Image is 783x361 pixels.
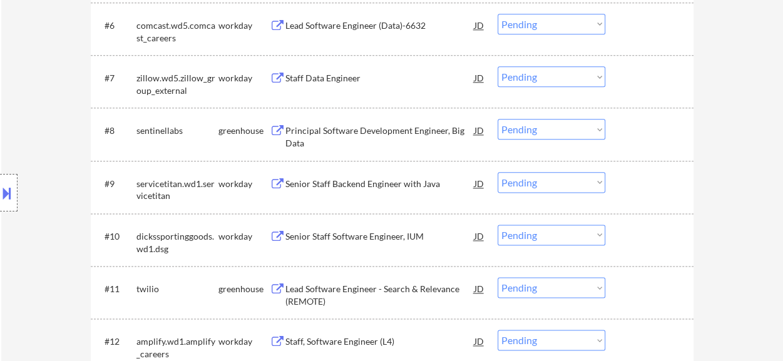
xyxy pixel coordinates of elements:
[473,225,486,247] div: JD
[473,330,486,352] div: JD
[285,19,474,32] div: Lead Software Engineer (Data)-6632
[285,178,474,190] div: Senior Staff Backend Engineer with Java
[105,19,126,32] div: #6
[105,335,126,348] div: #12
[285,72,474,84] div: Staff Data Engineer
[136,19,218,44] div: comcast.wd5.comcast_careers
[136,335,218,360] div: amplify.wd1.amplify_careers
[473,172,486,195] div: JD
[136,72,218,96] div: zillow.wd5.zillow_group_external
[218,178,270,190] div: workday
[285,230,474,243] div: Senior Staff Software Engineer, IUM
[105,72,126,84] div: #7
[285,335,474,348] div: Staff, Software Engineer (L4)
[285,125,474,149] div: Principal Software Development Engineer, Big Data
[218,125,270,137] div: greenhouse
[218,72,270,84] div: workday
[473,277,486,300] div: JD
[473,14,486,36] div: JD
[473,119,486,141] div: JD
[218,283,270,295] div: greenhouse
[218,335,270,348] div: workday
[473,66,486,89] div: JD
[218,230,270,243] div: workday
[218,19,270,32] div: workday
[285,283,474,307] div: Lead Software Engineer - Search & Relevance (REMOTE)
